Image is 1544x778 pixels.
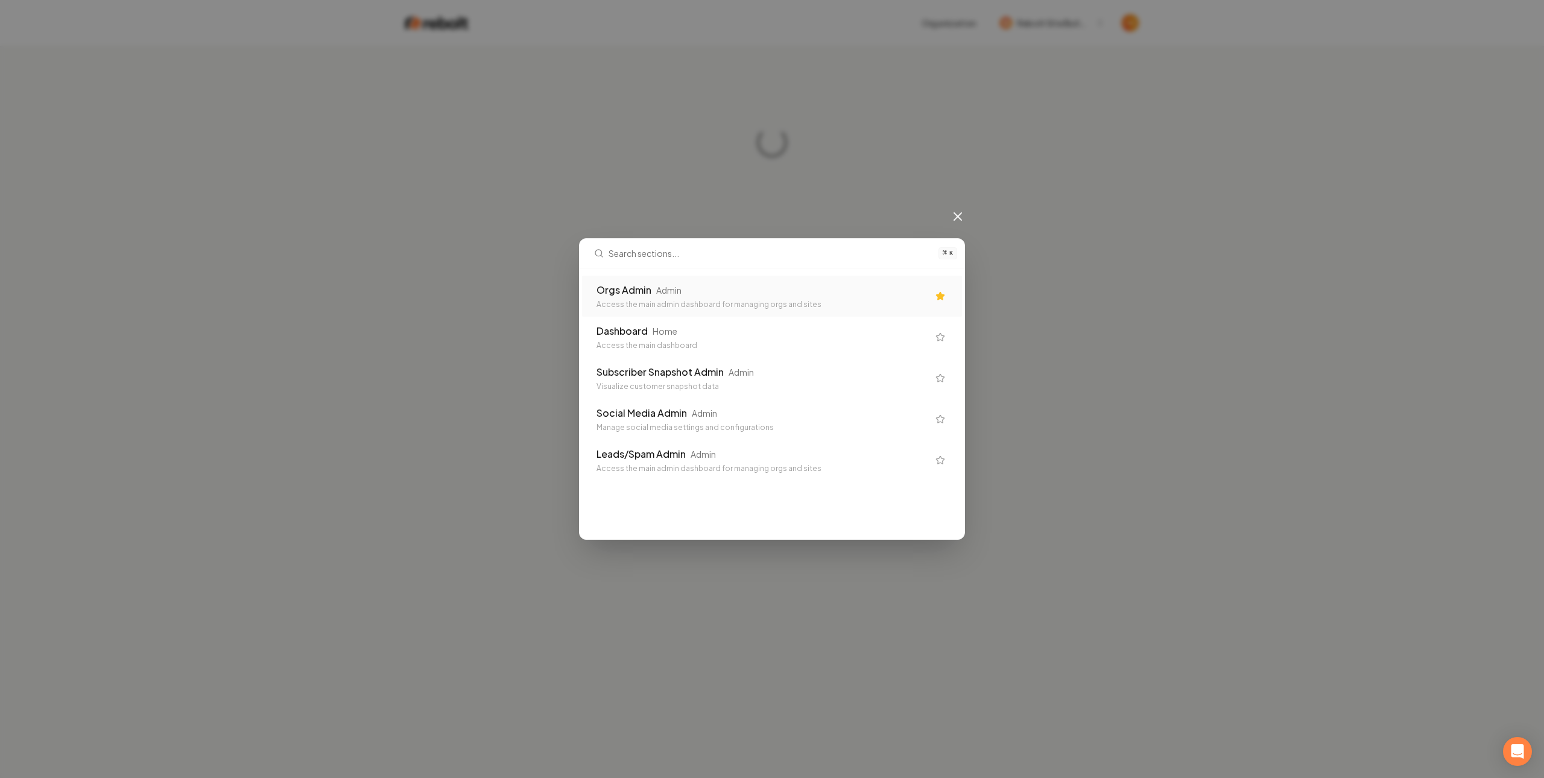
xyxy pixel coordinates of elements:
[609,239,931,268] input: Search sections...
[1503,737,1532,766] div: Open Intercom Messenger
[596,365,724,379] div: Subscriber Snapshot Admin
[596,283,651,297] div: Orgs Admin
[656,284,682,296] div: Admin
[596,447,686,461] div: Leads/Spam Admin
[596,464,928,473] div: Access the main admin dashboard for managing orgs and sites
[580,268,964,488] div: Search sections...
[653,325,677,337] div: Home
[596,341,928,350] div: Access the main dashboard
[596,300,928,309] div: Access the main admin dashboard for managing orgs and sites
[692,407,717,419] div: Admin
[691,448,716,460] div: Admin
[596,423,928,432] div: Manage social media settings and configurations
[596,324,648,338] div: Dashboard
[596,406,687,420] div: Social Media Admin
[729,366,754,378] div: Admin
[596,382,928,391] div: Visualize customer snapshot data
